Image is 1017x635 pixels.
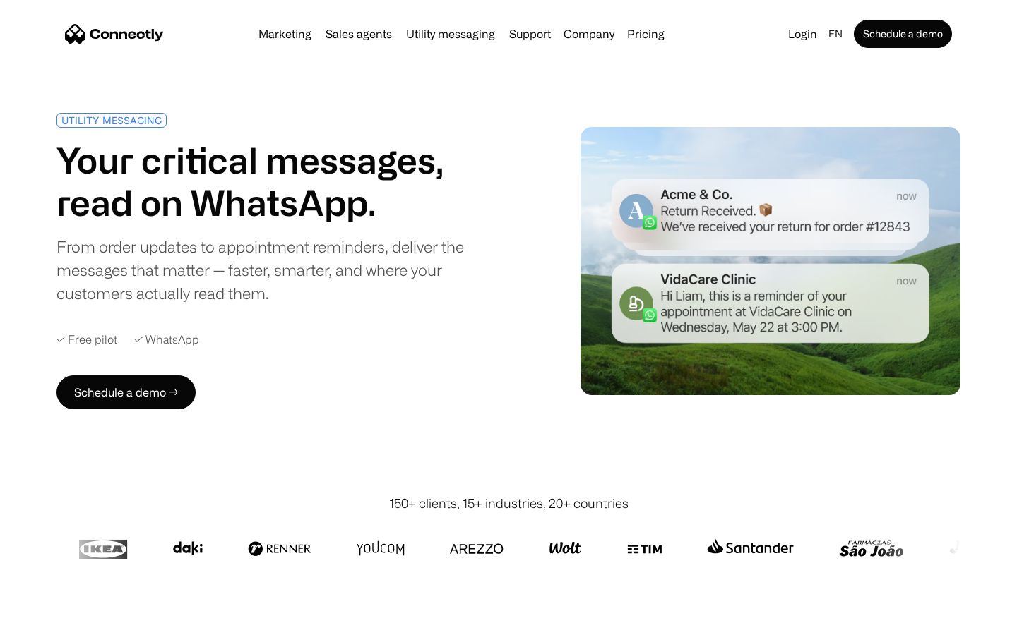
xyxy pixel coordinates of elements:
a: Sales agents [320,28,398,40]
a: Pricing [621,28,670,40]
aside: Language selected: English [14,609,85,630]
div: From order updates to appointment reminders, deliver the messages that matter — faster, smarter, ... [56,235,503,305]
a: Utility messaging [400,28,501,40]
div: UTILITY MESSAGING [61,115,162,126]
a: Login [783,24,823,44]
div: Company [564,24,614,44]
ul: Language list [28,610,85,630]
a: Schedule a demo [854,20,952,48]
a: Marketing [253,28,317,40]
a: Schedule a demo → [56,375,196,409]
a: Support [504,28,557,40]
div: 150+ clients, 15+ industries, 20+ countries [389,494,629,513]
div: en [828,24,843,44]
div: ✓ Free pilot [56,333,117,346]
h1: Your critical messages, read on WhatsApp. [56,139,503,224]
div: ✓ WhatsApp [134,333,199,346]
